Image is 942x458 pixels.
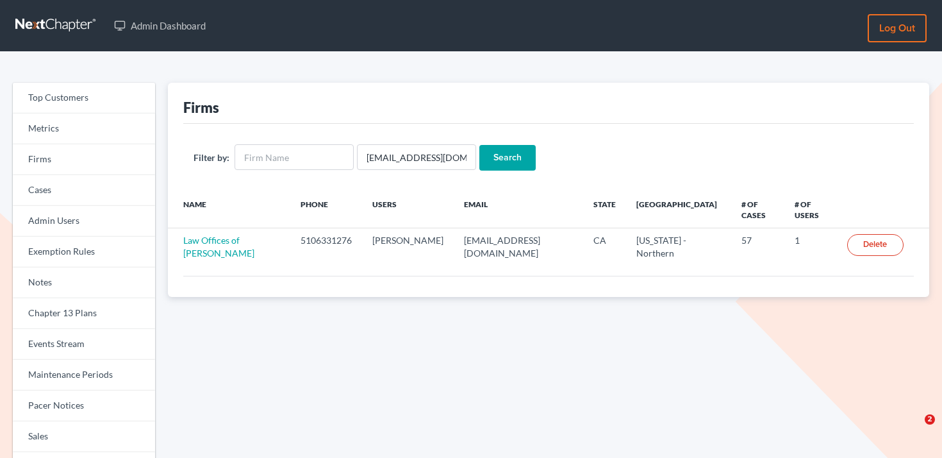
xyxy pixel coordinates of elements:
[168,191,290,228] th: Name
[183,235,254,259] a: Law Offices of [PERSON_NAME]
[13,114,155,144] a: Metrics
[847,234,904,256] a: Delete
[13,83,155,114] a: Top Customers
[925,414,935,425] span: 2
[290,228,362,266] td: 5106331276
[13,144,155,175] a: Firms
[731,228,784,266] td: 57
[454,191,583,228] th: Email
[13,360,155,391] a: Maintenance Periods
[13,175,155,206] a: Cases
[583,228,626,266] td: CA
[479,145,536,171] input: Search
[194,151,229,164] label: Filter by:
[362,191,454,228] th: Users
[13,298,155,329] a: Chapter 13 Plans
[357,144,476,170] input: Users
[13,421,155,452] a: Sales
[784,228,837,266] td: 1
[13,237,155,267] a: Exemption Rules
[108,14,212,37] a: Admin Dashboard
[13,267,155,298] a: Notes
[868,14,927,42] a: Log out
[13,329,155,360] a: Events Stream
[898,414,929,445] iframe: Intercom live chat
[626,228,731,266] td: [US_STATE] - Northern
[235,144,354,170] input: Firm Name
[290,191,362,228] th: Phone
[626,191,731,228] th: [GEOGRAPHIC_DATA]
[784,191,837,228] th: # of Users
[183,98,219,117] div: Firms
[583,191,626,228] th: State
[454,228,583,266] td: [EMAIL_ADDRESS][DOMAIN_NAME]
[731,191,784,228] th: # of Cases
[13,206,155,237] a: Admin Users
[13,391,155,421] a: Pacer Notices
[362,228,454,266] td: [PERSON_NAME]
